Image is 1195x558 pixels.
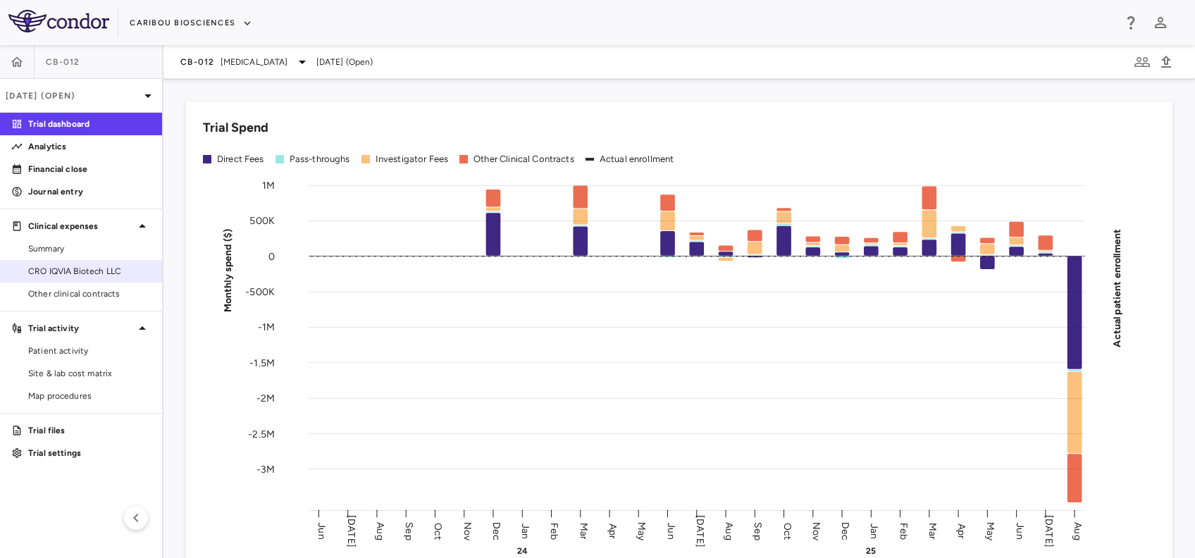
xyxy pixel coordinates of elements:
[203,118,268,137] h6: Trial Spend
[1043,515,1055,547] text: [DATE]
[262,180,275,192] tspan: 1M
[1014,523,1026,539] text: Jun
[316,56,373,68] span: [DATE] (Open)
[28,424,151,437] p: Trial files
[578,522,590,539] text: Mar
[432,522,444,539] text: Oct
[249,215,275,227] tspan: 500K
[694,515,706,547] text: [DATE]
[248,428,275,440] tspan: -2.5M
[6,89,140,102] p: [DATE] (Open)
[249,356,275,368] tspan: -1.5M
[839,521,851,540] text: Dec
[28,322,134,335] p: Trial activity
[28,367,151,380] span: Site & lab cost matrix
[8,10,109,32] img: logo-full-SnFGN8VE.png
[866,546,876,556] text: 25
[898,522,910,539] text: Feb
[810,521,822,540] text: Nov
[28,220,134,232] p: Clinical expenses
[46,56,80,68] span: CB-012
[256,463,275,475] tspan: -3M
[345,515,357,547] text: [DATE]
[376,153,449,166] div: Investigator Fees
[490,521,502,540] text: Dec
[403,522,415,540] text: Sep
[927,522,939,539] text: Mar
[517,546,528,556] text: 24
[258,321,275,333] tspan: -1M
[180,56,215,68] span: CB-012
[374,522,386,540] text: Aug
[752,522,764,540] text: Sep
[519,523,531,538] text: Jan
[984,521,996,540] text: May
[28,287,151,300] span: Other clinical contracts
[268,250,275,262] tspan: 0
[462,521,473,540] text: Nov
[28,345,151,357] span: Patient activity
[868,523,880,538] text: Jan
[473,153,574,166] div: Other Clinical Contracts
[28,118,151,130] p: Trial dashboard
[222,228,234,312] tspan: Monthly spend ($)
[781,522,793,539] text: Oct
[723,522,735,540] text: Aug
[600,153,674,166] div: Actual enrollment
[245,286,275,298] tspan: -500K
[636,521,648,540] text: May
[217,153,264,166] div: Direct Fees
[665,523,677,539] text: Jun
[221,56,288,68] span: [MEDICAL_DATA]
[28,447,151,459] p: Trial settings
[28,163,151,175] p: Financial close
[955,523,967,538] text: Apr
[607,523,619,538] text: Apr
[28,390,151,402] span: Map procedures
[256,392,275,404] tspan: -2M
[28,185,151,198] p: Journal entry
[1111,228,1123,347] tspan: Actual patient enrollment
[28,265,151,278] span: CRO IQVIA Biotech LLC
[130,12,252,35] button: Caribou Biosciences
[316,523,328,539] text: Jun
[548,522,560,539] text: Feb
[1072,522,1084,540] text: Aug
[28,140,151,153] p: Analytics
[28,242,151,255] span: Summary
[290,153,350,166] div: Pass-throughs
